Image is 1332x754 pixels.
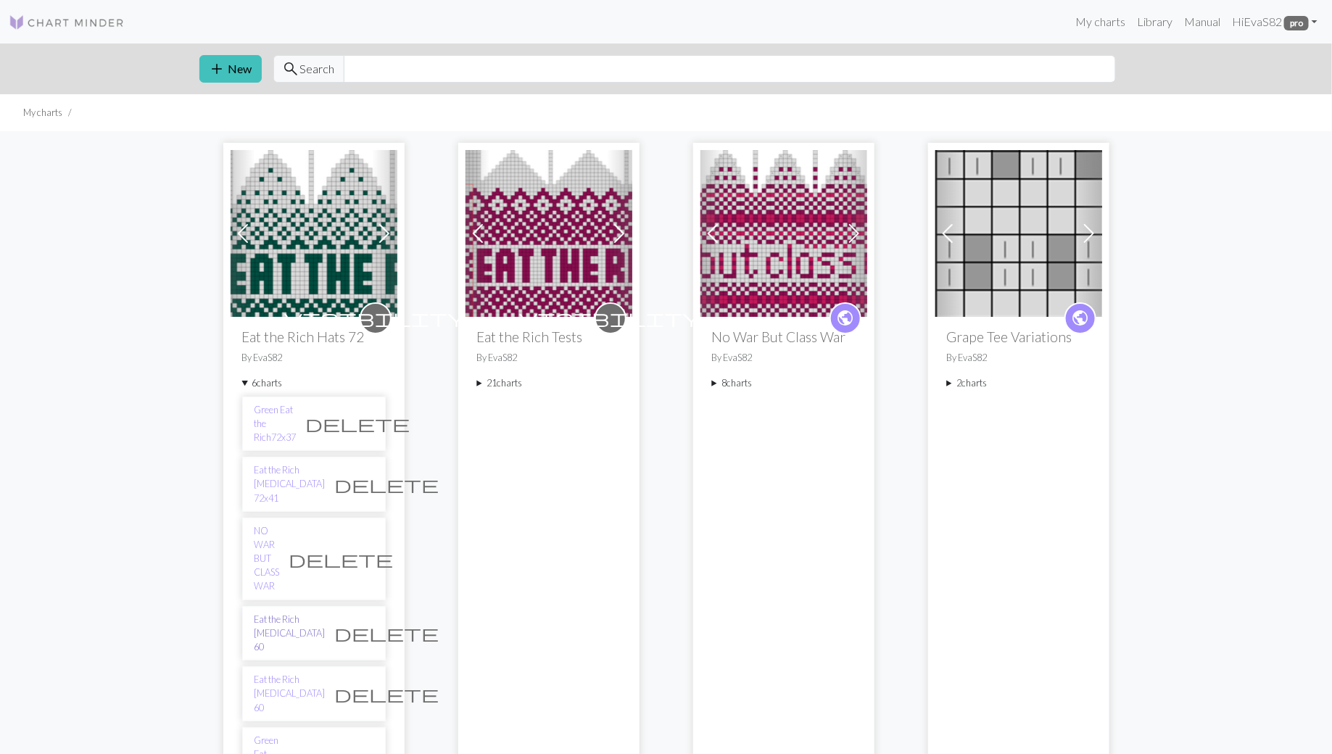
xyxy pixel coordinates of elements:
span: pro [1284,16,1309,30]
span: delete [335,474,439,494]
span: public [836,307,854,329]
p: By EvaS82 [947,351,1091,365]
a: My charts [1070,7,1131,36]
i: private [520,304,701,333]
span: visibility [520,307,701,329]
a: Eat the Rich [MEDICAL_DATA] 60 [255,673,326,715]
i: public [1071,304,1089,333]
a: No War But Class War 98x39 [700,225,867,239]
button: Delete chart [326,619,449,647]
img: No War But Class War 98x39 [700,150,867,317]
button: Delete chart [326,680,449,708]
a: HiEvaS82 pro [1226,7,1323,36]
span: delete [335,684,439,704]
span: delete [289,549,394,569]
h2: Grape Tee Variations [947,328,1091,345]
summary: 21charts [477,376,621,390]
a: Library [1131,7,1178,36]
button: Delete chart [326,471,449,498]
a: Grape Tee Variations [935,225,1102,239]
span: public [1071,307,1089,329]
button: Delete chart [280,545,403,573]
span: add [209,59,226,79]
a: Manual [1178,7,1226,36]
h2: No War But Class War [712,328,856,345]
i: private [285,304,466,333]
a: public [1064,302,1096,334]
span: search [283,59,300,79]
a: Green Eat the Rich72x37 [255,403,297,445]
span: visibility [285,307,466,329]
summary: 8charts [712,376,856,390]
img: Logo [9,14,125,31]
a: Eat the Rich [MEDICAL_DATA] 60 [255,613,326,655]
span: delete [335,623,439,643]
i: public [836,304,854,333]
span: delete [306,413,410,434]
img: Grape Tee Variations [935,150,1102,317]
button: Delete chart [297,410,420,437]
a: Green Eat the Rich72x37 [231,225,397,239]
h2: Eat the Rich Tests [477,328,621,345]
span: Search [300,60,335,78]
a: public [830,302,861,334]
a: Eat the Rich 80x44 [466,225,632,239]
p: By EvaS82 [242,351,386,365]
li: My charts [23,106,62,120]
button: New [199,55,262,83]
p: By EvaS82 [477,351,621,365]
p: By EvaS82 [712,351,856,365]
h2: Eat the Rich Hats 72 [242,328,386,345]
img: Eat the Rich 80x44 [466,150,632,317]
img: Green Eat the Rich72x37 [231,150,397,317]
summary: 2charts [947,376,1091,390]
a: Eat the Rich [MEDICAL_DATA] 72x41 [255,463,326,505]
summary: 6charts [242,376,386,390]
a: NO WAR BUT CLASS WAR [255,524,280,594]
